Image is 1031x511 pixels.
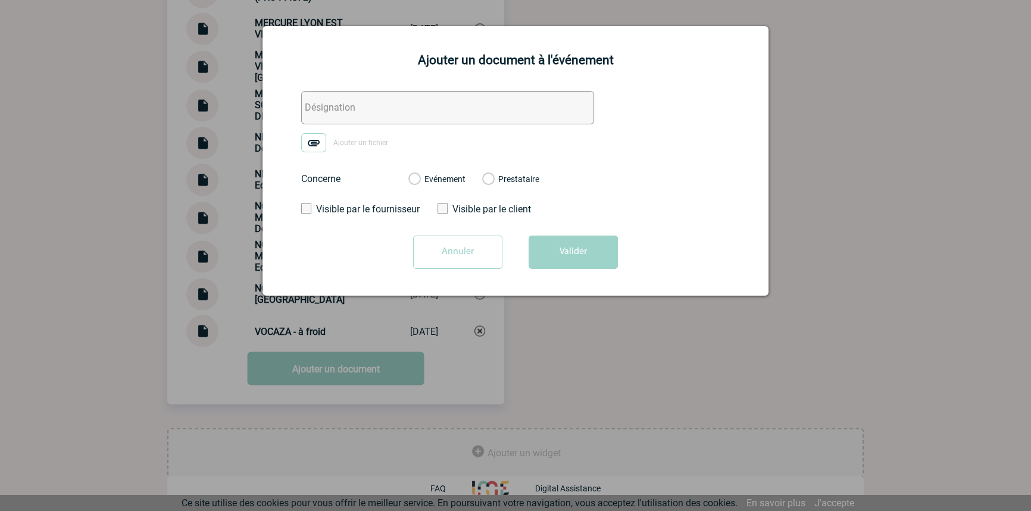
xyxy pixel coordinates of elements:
input: Annuler [413,236,502,269]
span: Ajouter un fichier [333,139,388,147]
label: Prestataire [482,174,493,185]
h2: Ajouter un document à l'événement [277,53,754,67]
button: Valider [529,236,618,269]
input: Désignation [301,91,594,124]
label: Concerne [301,173,396,184]
label: Visible par le client [438,203,548,215]
label: Visible par le fournisseur [301,203,411,215]
label: Evénement [408,174,420,185]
